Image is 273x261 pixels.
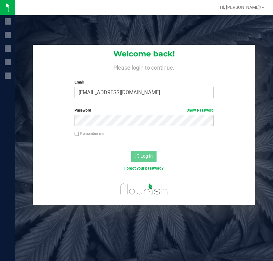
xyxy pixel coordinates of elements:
h4: Please login to continue. [33,63,256,71]
span: Hi, [PERSON_NAME]! [220,5,261,10]
input: Remember me [74,132,79,136]
span: Password [74,108,91,113]
h1: Welcome back! [33,50,256,58]
a: Forgot your password? [124,166,163,171]
span: Log In [140,154,153,159]
a: Show Password [187,108,214,113]
label: Email [74,79,214,85]
img: flourish_logo.svg [116,178,172,200]
label: Remember me [74,131,104,136]
button: Log In [131,151,157,162]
